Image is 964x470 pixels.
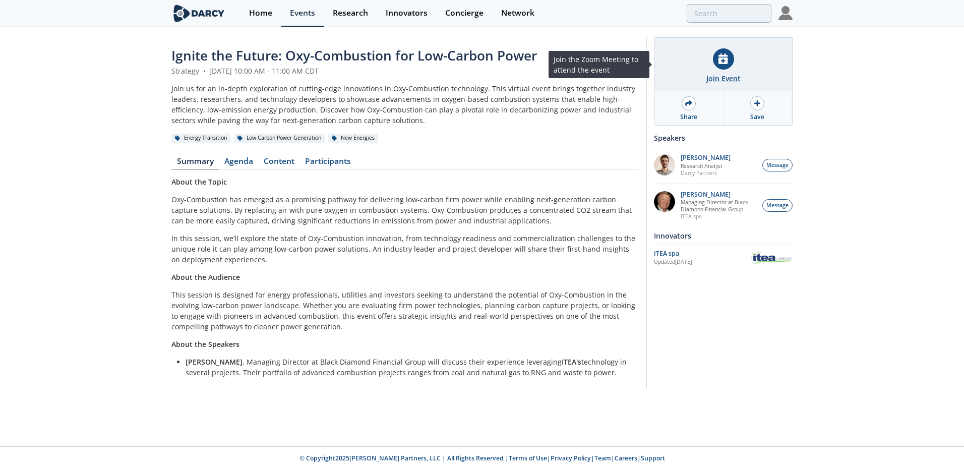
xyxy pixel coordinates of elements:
[290,9,315,17] div: Events
[681,154,731,161] p: [PERSON_NAME]
[681,169,731,177] p: Darcy Partners
[171,272,240,282] strong: About the Audience
[445,9,484,17] div: Concierge
[750,251,793,265] img: ITEA spa
[171,194,639,226] p: Oxy-Combustion has emerged as a promising pathway for delivering low-carbon firm power while enab...
[762,159,793,171] button: Message
[186,357,243,367] strong: [PERSON_NAME]
[654,129,793,147] div: Speakers
[501,9,534,17] div: Network
[171,289,639,332] p: This session is designed for energy professionals, utilities and investors seeking to understand ...
[201,66,207,76] span: •
[333,9,368,17] div: Research
[654,227,793,245] div: Innovators
[219,157,258,169] a: Agenda
[171,66,639,76] div: Strategy [DATE] 10:00 AM - 11:00 AM CDT
[615,454,637,462] a: Careers
[654,191,675,212] img: 5c882eca-8b14-43be-9dc2-518e113e9a37
[258,157,299,169] a: Content
[509,454,547,462] a: Terms of Use
[778,6,793,20] img: Profile
[249,9,272,17] div: Home
[680,112,697,122] div: Share
[171,157,219,169] a: Summary
[171,233,639,265] p: In this session, we’ll explore the state of Oxy-Combustion innovation, from technology readiness ...
[654,154,675,175] img: e78dc165-e339-43be-b819-6f39ce58aec6
[299,157,356,169] a: Participants
[654,258,750,266] div: Updated [DATE]
[750,112,764,122] div: Save
[762,199,793,212] button: Message
[654,249,750,258] div: ITEA spa
[171,46,537,65] span: Ignite the Future: Oxy-Combustion for Low-Carbon Power
[641,454,665,462] a: Support
[328,134,378,143] div: New Energies
[766,161,789,169] span: Message
[171,339,239,349] strong: About the Speakers
[171,134,230,143] div: Energy Transition
[681,199,757,213] p: Managing Director at Black Diamond Financial Group
[654,249,793,266] a: ITEA spa Updated[DATE] ITEA spa
[386,9,428,17] div: Innovators
[766,202,789,210] span: Message
[186,357,632,378] li: , Managing Director at Black Diamond Financial Group will discuss their experience leveraging tec...
[171,5,226,22] img: logo-wide.svg
[562,357,581,367] strong: ITEA's
[681,162,731,169] p: Research Analyst
[234,134,325,143] div: Low Carbon Power Generation
[681,213,757,220] p: ITEA spa
[681,191,757,198] p: [PERSON_NAME]
[706,73,741,84] div: Join Event
[551,454,591,462] a: Privacy Policy
[109,454,855,463] p: © Copyright 2025 [PERSON_NAME] Partners, LLC | All Rights Reserved | | | | |
[687,4,771,23] input: Advanced Search
[171,83,639,126] div: Join us for an in-depth exploration of cutting-edge innovations in Oxy-Combustion technology. Thi...
[594,454,611,462] a: Team
[171,177,227,187] strong: About the Topic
